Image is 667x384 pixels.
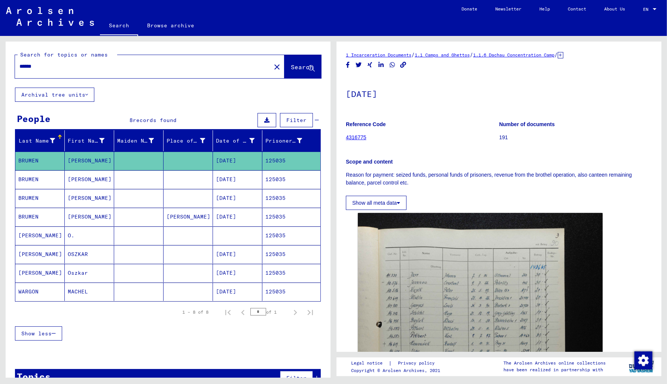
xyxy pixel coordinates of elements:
a: Search [100,16,138,36]
b: Reference Code [346,121,386,127]
img: yv_logo.png [627,357,655,376]
div: 1 – 8 of 8 [182,309,208,316]
button: Previous page [235,305,250,320]
div: Prisoner # [265,135,311,147]
div: | [351,359,444,367]
span: 8 [130,117,133,124]
mat-cell: [PERSON_NAME] [15,226,65,245]
mat-cell: [DATE] [213,264,262,282]
div: Topics [17,370,51,383]
mat-header-cell: Date of Birth [213,130,262,151]
mat-cell: 125035 [262,152,320,170]
mat-label: Search for topics or names [20,51,108,58]
img: Change consent [634,351,652,369]
a: Legal notice [351,359,389,367]
div: Place of Birth [167,137,205,145]
b: Scope and content [346,159,393,165]
span: / [554,51,558,58]
button: Archival tree units [15,88,94,102]
span: records found [133,117,177,124]
button: Share on Twitter [355,60,363,70]
mat-header-cell: First Name [65,130,114,151]
mat-cell: [PERSON_NAME] [65,170,114,189]
mat-header-cell: Maiden Name [114,130,164,151]
button: Last page [303,305,318,320]
button: Filter [280,113,313,127]
mat-cell: [DATE] [213,283,262,301]
button: Search [284,55,321,78]
mat-cell: BRUMEN [15,208,65,226]
a: 1 Incarceration Documents [346,52,411,58]
mat-cell: BRUMEN [15,170,65,189]
span: / [411,51,415,58]
mat-cell: [PERSON_NAME] [65,152,114,170]
mat-header-cell: Prisoner # [262,130,320,151]
mat-icon: close [272,63,281,71]
mat-cell: [DATE] [213,152,262,170]
mat-cell: BRUMEN [15,152,65,170]
a: Browse archive [138,16,203,34]
span: Search [291,63,313,71]
div: Maiden Name [117,137,154,145]
b: Number of documents [499,121,555,127]
button: Next page [288,305,303,320]
span: EN [643,7,651,12]
span: Filter [286,117,307,124]
button: Share on LinkedIn [377,60,385,70]
div: People [17,112,51,125]
a: 4316775 [346,134,366,140]
mat-cell: 125035 [262,208,320,226]
mat-cell: 125035 [262,264,320,282]
h1: [DATE] [346,77,652,110]
div: Prisoner # [265,137,302,145]
a: 1.1.6 Dachau Concentration Camp [473,52,554,58]
button: Share on Xing [366,60,374,70]
mat-cell: OSZKAR [65,245,114,263]
div: Place of Birth [167,135,214,147]
mat-cell: 125035 [262,226,320,245]
mat-cell: 125035 [262,245,320,263]
mat-cell: BRUMEN [15,189,65,207]
mat-cell: 125035 [262,283,320,301]
div: Last Name [18,135,64,147]
button: First page [220,305,235,320]
div: First Name [68,137,104,145]
button: Show all meta data [346,196,406,210]
mat-cell: [DATE] [213,189,262,207]
button: Show less [15,326,62,341]
img: Arolsen_neg.svg [6,7,94,26]
p: 191 [499,134,652,141]
div: Date of Birth [216,137,255,145]
mat-cell: O. [65,226,114,245]
div: Maiden Name [117,135,163,147]
div: First Name [68,135,114,147]
mat-cell: 125035 [262,170,320,189]
span: Show less [21,330,52,337]
p: Copyright © Arolsen Archives, 2021 [351,367,444,374]
button: Share on WhatsApp [389,60,396,70]
p: The Arolsen Archives online collections [503,360,606,366]
mat-cell: [PERSON_NAME] [164,208,213,226]
div: of 1 [250,308,288,316]
mat-cell: [DATE] [213,245,262,263]
mat-cell: [PERSON_NAME] [15,264,65,282]
p: Reason for payment: seized funds, personal funds of prisoners, revenue from the brothel operation... [346,171,652,187]
mat-cell: Oszkar [65,264,114,282]
mat-cell: [PERSON_NAME] [65,208,114,226]
span: Filter [286,375,307,381]
mat-cell: MACHEL [65,283,114,301]
button: Share on Facebook [344,60,352,70]
mat-cell: WARGON [15,283,65,301]
div: Date of Birth [216,135,264,147]
mat-cell: [PERSON_NAME] [65,189,114,207]
mat-cell: [PERSON_NAME] [15,245,65,263]
button: Copy link [399,60,407,70]
mat-header-cell: Place of Birth [164,130,213,151]
span: / [470,51,473,58]
mat-header-cell: Last Name [15,130,65,151]
button: Clear [269,59,284,74]
a: 1.1 Camps and Ghettos [415,52,470,58]
mat-cell: [DATE] [213,208,262,226]
div: Last Name [18,137,55,145]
